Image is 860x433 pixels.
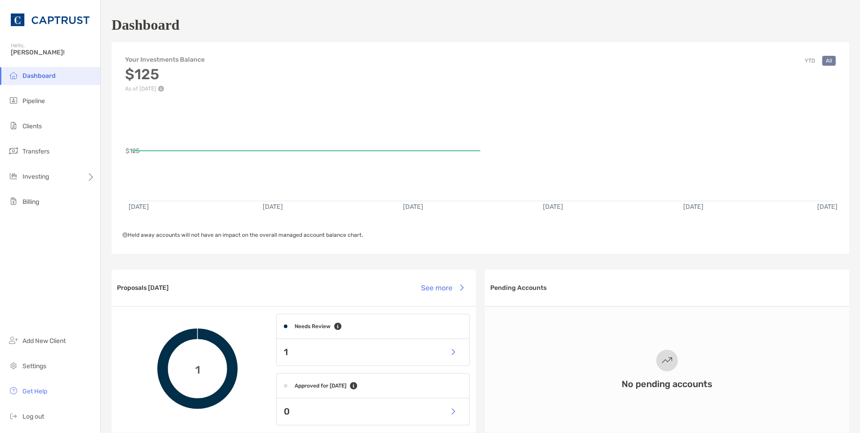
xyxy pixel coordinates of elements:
img: dashboard icon [8,70,19,81]
img: Performance Info [158,86,164,92]
span: [PERSON_NAME]! [11,49,95,56]
span: Held away accounts will not have an impact on the overall managed account balance chart. [122,232,363,238]
text: [DATE] [403,203,423,211]
img: clients icon [8,120,19,131]
h4: Your Investments Balance [125,56,205,63]
text: [DATE] [263,203,283,211]
span: Get Help [22,388,47,395]
h3: Pending Accounts [490,284,546,292]
span: Log out [22,413,44,420]
h3: Proposals [DATE] [117,284,169,292]
span: Dashboard [22,72,56,80]
span: Add New Client [22,337,66,345]
button: YTD [801,56,819,66]
span: 1 [195,362,200,375]
h4: Needs Review [295,323,331,329]
img: investing icon [8,171,19,181]
h3: No pending accounts [622,379,712,389]
img: logout icon [8,410,19,421]
img: transfers icon [8,145,19,156]
span: Clients [22,122,42,130]
span: Pipeline [22,97,45,105]
text: [DATE] [129,203,149,211]
img: get-help icon [8,385,19,396]
button: See more [414,278,470,298]
text: $125 [125,147,139,155]
span: Billing [22,198,39,206]
img: add_new_client icon [8,335,19,346]
p: 0 [284,406,290,417]
text: [DATE] [817,203,838,211]
img: CAPTRUST Logo [11,4,90,36]
span: Settings [22,362,46,370]
p: 1 [284,347,288,358]
h1: Dashboard [112,17,179,33]
img: billing icon [8,196,19,207]
button: All [822,56,836,66]
span: Transfers [22,148,49,155]
text: [DATE] [543,203,563,211]
span: Investing [22,173,49,180]
text: [DATE] [683,203,703,211]
img: pipeline icon [8,95,19,106]
img: settings icon [8,360,19,371]
p: As of [DATE] [125,86,205,92]
h4: Approved for [DATE] [295,383,346,389]
h3: $125 [125,66,205,83]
